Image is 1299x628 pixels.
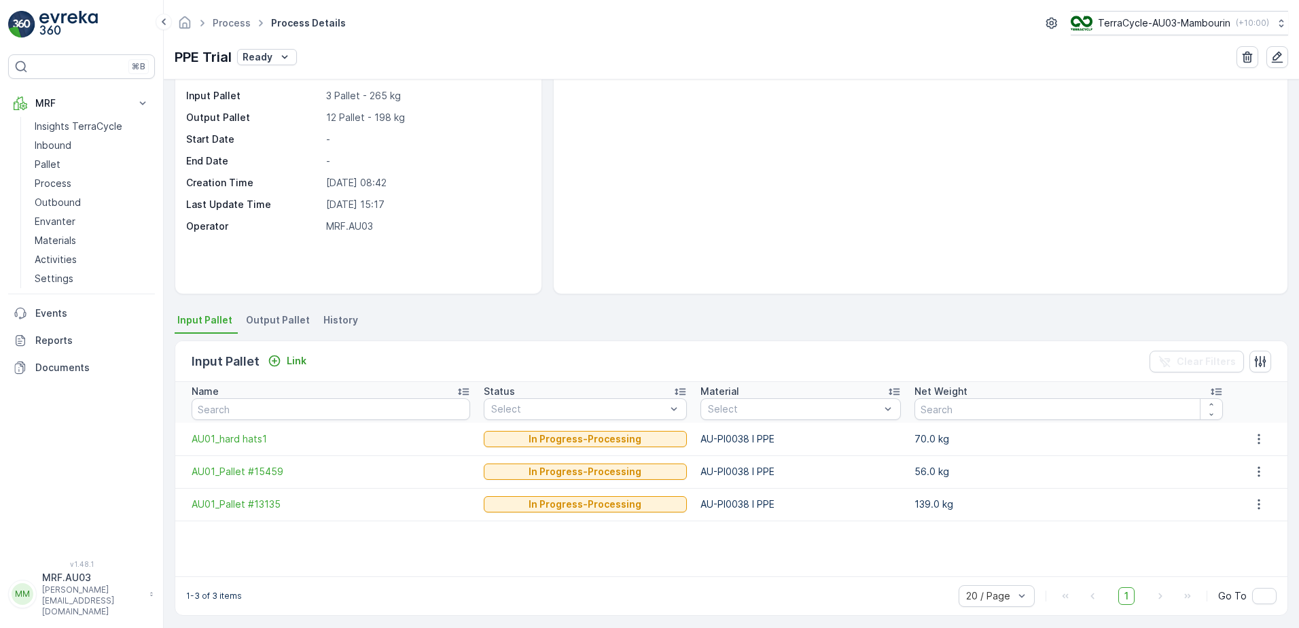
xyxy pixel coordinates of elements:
p: [DATE] 15:17 [326,198,527,211]
a: Process [213,17,251,29]
span: v 1.48.1 [8,560,155,568]
img: image_D6FFc8H.png [1071,16,1092,31]
p: Activities [35,253,77,266]
p: In Progress-Processing [529,465,641,478]
span: 1 [1118,587,1135,605]
span: History [323,313,358,327]
a: Inbound [29,136,155,155]
p: Inbound [35,139,71,152]
p: In Progress-Processing [529,432,641,446]
img: logo [8,11,35,38]
p: Input Pallet [186,89,321,103]
p: Output Pallet [186,111,321,124]
p: End Date [186,154,321,168]
td: 70.0 kg [908,423,1230,455]
div: MM [12,583,33,605]
button: In Progress-Processing [484,431,686,447]
p: Insights TerraCycle [35,120,122,133]
p: 12 Pallet - 198 kg [326,111,527,124]
p: PPE Trial [175,47,232,67]
p: Ready [243,50,272,64]
p: Process [35,177,71,190]
p: ⌘B [132,61,145,72]
p: Documents [35,361,149,374]
a: Events [8,300,155,327]
a: Homepage [177,20,192,32]
a: Insights TerraCycle [29,117,155,136]
p: MRF [35,97,128,110]
p: ( +10:00 ) [1236,18,1269,29]
p: Material [700,385,739,398]
input: Search [192,398,470,420]
p: Start Date [186,133,321,146]
button: TerraCycle-AU03-Mambourin(+10:00) [1071,11,1288,35]
p: Pallet [35,158,60,171]
td: AU-PI0038 I PPE [694,455,908,488]
a: Documents [8,354,155,381]
p: Last Update Time [186,198,321,211]
a: Reports [8,327,155,354]
a: Materials [29,231,155,250]
button: In Progress-Processing [484,496,686,512]
p: Select [708,402,880,416]
button: MMMRF.AU03[PERSON_NAME][EMAIL_ADDRESS][DOMAIN_NAME] [8,571,155,617]
button: Ready [237,49,297,65]
p: Select [491,402,665,416]
button: In Progress-Processing [484,464,686,480]
p: Settings [35,272,73,285]
p: TerraCycle-AU03-Mambourin [1098,16,1230,30]
a: AU01_Pallet #13135 [192,498,470,511]
p: Creation Time [186,176,321,190]
button: MRF [8,90,155,117]
input: Search [914,398,1223,420]
p: Link [287,354,306,368]
a: Activities [29,250,155,269]
a: Envanter [29,212,155,231]
p: Operator [186,220,321,233]
img: logo_light-DOdMpM7g.png [39,11,98,38]
a: AU01_hard hats1 [192,432,470,446]
p: Clear Filters [1177,355,1236,368]
td: 139.0 kg [908,488,1230,521]
p: - [326,154,527,168]
p: Status [484,385,515,398]
a: Settings [29,269,155,288]
a: Process [29,174,155,193]
p: In Progress-Processing [529,498,641,511]
td: AU-PI0038 I PPE [694,423,908,455]
p: MRF.AU03 [326,220,527,233]
td: 56.0 kg [908,455,1230,488]
p: Envanter [35,215,75,228]
span: Output Pallet [246,313,310,327]
p: Input Pallet [192,352,260,371]
p: Materials [35,234,76,247]
button: Clear Filters [1150,351,1244,372]
p: Outbound [35,196,81,209]
p: [DATE] 08:42 [326,176,527,190]
p: Reports [35,334,149,347]
a: AU01_Pallet #15459 [192,465,470,478]
p: 3 Pallet - 265 kg [326,89,527,103]
p: Events [35,307,149,320]
a: Pallet [29,155,155,174]
p: MRF.AU03 [42,571,143,585]
span: Process Details [268,16,349,30]
button: Link [262,353,312,369]
a: Outbound [29,193,155,212]
p: [PERSON_NAME][EMAIL_ADDRESS][DOMAIN_NAME] [42,585,143,617]
span: Go To [1218,589,1247,603]
p: Name [192,385,219,398]
p: Net Weight [914,385,967,398]
p: - [326,133,527,146]
td: AU-PI0038 I PPE [694,488,908,521]
p: 1-3 of 3 items [186,591,242,601]
span: Input Pallet [177,313,232,327]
